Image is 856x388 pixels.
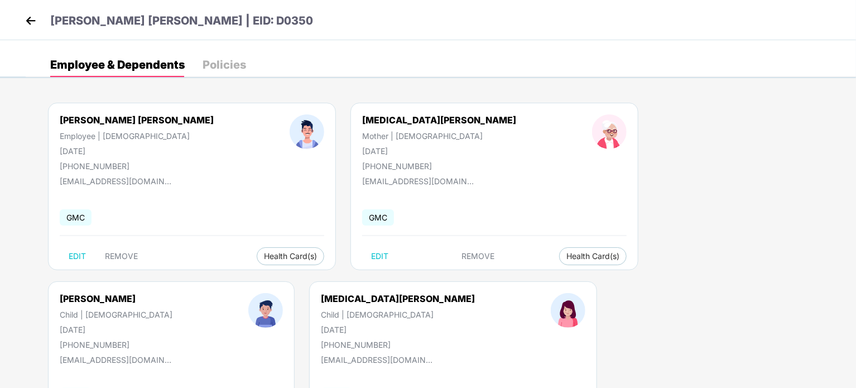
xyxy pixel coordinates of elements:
span: Health Card(s) [566,253,619,259]
div: Child | [DEMOGRAPHIC_DATA] [321,310,475,319]
div: [PHONE_NUMBER] [60,161,214,171]
img: profileImage [592,114,627,149]
div: [PERSON_NAME] [60,293,172,304]
img: profileImage [290,114,324,149]
div: [EMAIL_ADDRESS][DOMAIN_NAME] [321,355,432,365]
div: Employee | [DEMOGRAPHIC_DATA] [60,131,214,141]
button: REMOVE [453,247,504,265]
div: [EMAIL_ADDRESS][DOMAIN_NAME] [362,176,474,186]
img: profileImage [248,293,283,328]
span: REMOVE [462,252,495,261]
div: [DATE] [362,146,516,156]
div: [PHONE_NUMBER] [60,340,172,349]
p: [PERSON_NAME] [PERSON_NAME] | EID: D0350 [50,12,313,30]
div: [EMAIL_ADDRESS][DOMAIN_NAME] [60,176,171,186]
button: REMOVE [96,247,147,265]
span: GMC [60,209,92,226]
div: [MEDICAL_DATA][PERSON_NAME] [321,293,475,304]
div: [PHONE_NUMBER] [362,161,516,171]
span: Health Card(s) [264,253,317,259]
span: EDIT [371,252,388,261]
img: profileImage [551,293,585,328]
div: [MEDICAL_DATA][PERSON_NAME] [362,114,516,126]
div: [EMAIL_ADDRESS][DOMAIN_NAME] [60,355,171,365]
span: GMC [362,209,394,226]
img: back [22,12,39,29]
div: [DATE] [321,325,475,334]
div: Mother | [DEMOGRAPHIC_DATA] [362,131,516,141]
div: [DATE] [60,146,214,156]
div: [DATE] [60,325,172,334]
div: Policies [203,59,246,70]
span: REMOVE [105,252,138,261]
span: EDIT [69,252,86,261]
button: EDIT [60,247,95,265]
div: [PERSON_NAME] [PERSON_NAME] [60,114,214,126]
div: [PHONE_NUMBER] [321,340,475,349]
button: EDIT [362,247,397,265]
button: Health Card(s) [559,247,627,265]
button: Health Card(s) [257,247,324,265]
div: Employee & Dependents [50,59,185,70]
div: Child | [DEMOGRAPHIC_DATA] [60,310,172,319]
